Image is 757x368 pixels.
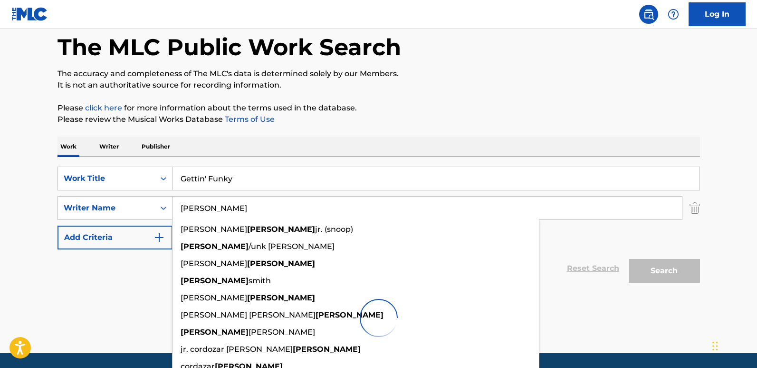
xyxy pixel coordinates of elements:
form: Search Form [57,167,700,288]
strong: [PERSON_NAME] [181,276,249,285]
img: MLC Logo [11,7,48,21]
div: Help [664,5,683,24]
img: help [668,9,679,20]
span: smith [249,276,271,285]
a: Log In [689,2,746,26]
p: Publisher [139,137,173,157]
span: jr. (snoop) [315,225,353,234]
p: The accuracy and completeness of The MLC's data is determined solely by our Members. [57,68,700,80]
span: /unk [PERSON_NAME] [249,242,335,251]
div: Writer Name [64,202,149,214]
a: click here [85,103,122,112]
a: Public Search [639,5,658,24]
strong: [PERSON_NAME] [247,259,315,268]
iframe: Chat Widget [709,322,757,368]
span: [PERSON_NAME] [181,259,247,268]
strong: [PERSON_NAME] [293,345,361,354]
button: Add Criteria [57,226,172,249]
p: It is not an authoritative source for recording information. [57,80,700,91]
img: 9d2ae6d4665cec9f34b9.svg [153,232,165,243]
h1: The MLC Public Work Search [57,33,401,61]
p: Please review the Musical Works Database [57,114,700,125]
span: jr. cordozar [PERSON_NAME] [181,345,293,354]
p: Writer [96,137,122,157]
p: Please for more information about the terms used in the database. [57,102,700,114]
img: preloader [356,295,402,341]
span: [PERSON_NAME] [181,225,247,234]
strong: [PERSON_NAME] [181,242,249,251]
div: Work Title [64,173,149,184]
img: search [643,9,654,20]
a: Terms of Use [223,115,275,124]
p: Work [57,137,79,157]
strong: [PERSON_NAME] [247,225,315,234]
div: Drag [712,332,718,360]
img: Delete Criterion [690,196,700,220]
